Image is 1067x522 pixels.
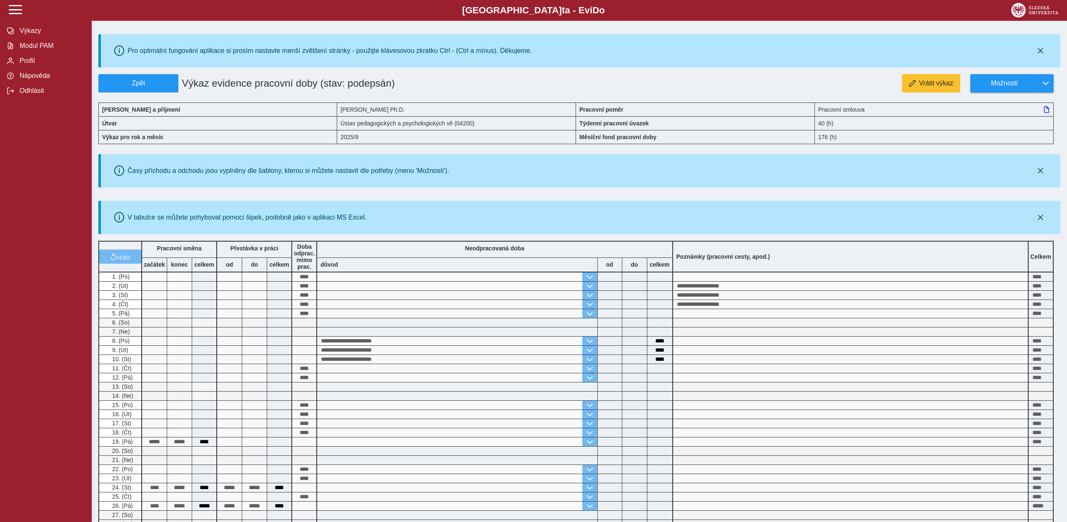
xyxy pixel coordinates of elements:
b: Pracovní poměr [579,106,624,113]
b: Pracovní směna [157,245,201,252]
span: 9. (Út) [110,347,128,353]
b: Útvar [102,120,117,127]
span: o [599,5,605,15]
span: 17. (St) [110,420,131,427]
img: logo_web_su.png [1011,3,1058,17]
h1: Výkaz evidence pracovní doby (stav: podepsán) [178,74,499,92]
div: Pracovní smlouva [815,102,1054,116]
b: Neodpracovaná doba [465,245,524,252]
span: 25. (Čt) [110,493,132,500]
div: Pro optimální fungování aplikace si prosím nastavte menší zvětšení stránky - použijte klávesovou ... [128,47,532,55]
span: 27. (So) [110,512,133,518]
div: Ústav pedagogických a psychologických vě (04200) [337,116,576,130]
b: důvod [321,261,338,268]
b: od [217,261,242,268]
span: 23. (Út) [110,475,132,482]
button: Zpět [98,74,178,92]
span: 24. (St) [110,484,131,491]
span: Vrátit výkaz [919,80,953,87]
div: 176 (h) [815,130,1054,144]
span: Zpět [102,80,175,87]
b: do [242,261,267,268]
span: t [562,5,565,15]
button: Možnosti [970,74,1038,92]
span: 20. (So) [110,447,133,454]
span: 14. (Ne) [110,392,133,399]
div: Časy příchodu a odchodu jsou vyplněny dle šablony, kterou si můžete nastavit dle potřeby (menu 'M... [128,167,449,175]
button: vrátit [99,250,141,264]
span: 18. (Čt) [110,429,132,436]
span: D [592,5,599,15]
button: Vrátit výkaz [902,74,960,92]
span: 13. (So) [110,383,133,390]
span: 12. (Pá) [110,374,133,381]
b: Doba odprac. mimo prac. [294,243,315,270]
span: Profil [17,57,85,65]
span: Výkazy [17,27,85,35]
b: Týdenní pracovní úvazek [579,120,649,127]
span: 2. (Út) [110,282,128,289]
span: 21. (Ne) [110,457,133,463]
b: konec [167,261,192,268]
span: 26. (Pá) [110,502,133,509]
span: 7. (Ne) [110,328,130,335]
span: 15. (Po) [110,402,133,408]
b: [PERSON_NAME] a příjmení [102,106,180,113]
b: [GEOGRAPHIC_DATA] a - Evi [25,5,1042,16]
b: Měsíční fond pracovní doby [579,134,656,140]
b: začátek [142,261,167,268]
div: 40 (h) [815,116,1054,130]
b: celkem [267,261,291,268]
span: 1. (Po) [110,273,130,280]
b: celkem [647,261,672,268]
span: 4. (Čt) [110,301,128,307]
b: Výkaz pro rok a měsíc [102,134,163,140]
span: 22. (Po) [110,466,133,472]
span: vrátit [117,253,131,260]
b: celkem [192,261,216,268]
span: 19. (Pá) [110,438,133,445]
b: Celkem [1030,253,1051,260]
div: [PERSON_NAME] Ph.D. [337,102,576,116]
span: 6. (So) [110,319,130,326]
span: Možnosti [977,80,1031,87]
span: 3. (St) [110,292,128,298]
span: 11. (Čt) [110,365,132,372]
span: Nápověda [17,72,85,80]
b: Přestávka v práci [230,245,278,252]
b: Poznámky (pracovní cesty, apod.) [673,253,774,260]
span: Modul PAM [17,42,85,50]
span: 8. (Po) [110,337,130,344]
span: 16. (Út) [110,411,132,417]
span: Odhlásit [17,87,85,95]
b: do [622,261,647,268]
b: od [598,261,622,268]
span: 10. (St) [110,356,131,362]
div: 2025/9 [337,130,576,144]
span: 5. (Pá) [110,310,130,317]
div: V tabulce se můžete pohybovat pomocí šipek, podobně jako v aplikaci MS Excel. [128,214,367,221]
